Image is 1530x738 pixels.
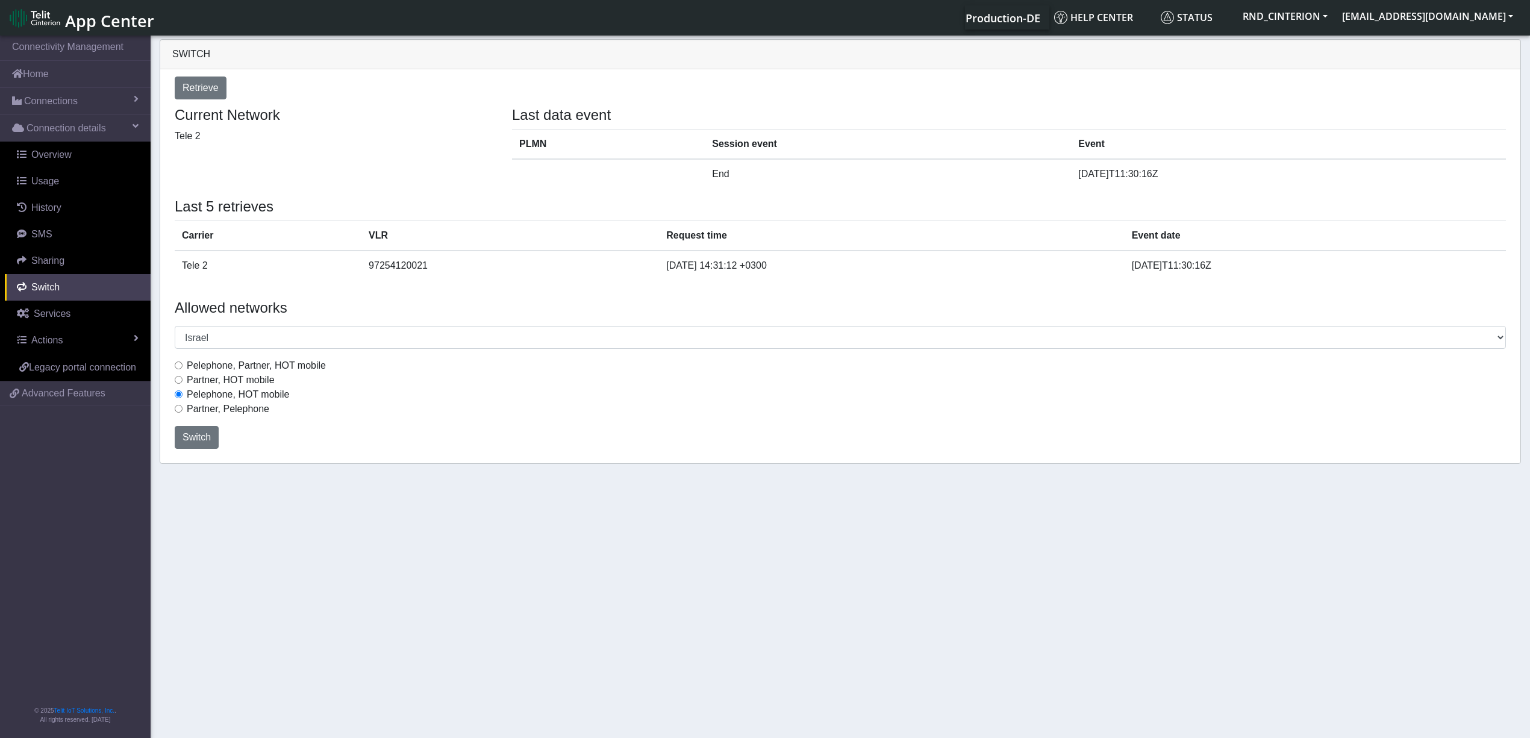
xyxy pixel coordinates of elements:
td: [DATE] 14:31:12 +0300 [659,251,1124,280]
label: Pelephone, Partner, HOT mobile [187,358,326,373]
img: knowledge.svg [1054,11,1067,24]
img: logo-telit-cinterion-gw-new.png [10,8,60,28]
button: [EMAIL_ADDRESS][DOMAIN_NAME] [1335,5,1520,27]
span: Production-DE [966,11,1040,25]
a: Switch [5,274,151,301]
span: Usage [31,176,59,186]
span: Switch [183,432,211,442]
span: Sharing [31,255,64,266]
span: Connections [24,94,78,108]
a: App Center [10,5,152,31]
td: [DATE]T11:30:16Z [1125,251,1506,280]
h4: Last 5 retrieves [175,198,1506,216]
th: VLR [361,220,659,251]
button: RND_CINTERION [1235,5,1335,27]
span: Overview [31,149,72,160]
span: Advanced Features [22,386,105,401]
label: Partner, HOT mobile [187,373,275,387]
th: Carrier [175,220,361,251]
th: Event [1071,129,1506,159]
h4: Current Network [175,107,494,124]
a: Services [5,301,151,327]
button: Retrieve [175,77,226,99]
span: Connection details [27,121,106,136]
span: History [31,202,61,213]
a: Actions [5,327,151,354]
h4: Last data event [512,107,1506,124]
td: Tele 2 [175,251,361,280]
td: End [705,159,1071,189]
span: Help center [1054,11,1133,24]
th: Request time [659,220,1124,251]
span: Status [1161,11,1213,24]
span: Legacy portal connection [29,362,136,372]
a: Status [1156,5,1235,30]
a: Help center [1049,5,1156,30]
a: Your current platform instance [965,5,1040,30]
th: Event date [1125,220,1506,251]
span: Switch [31,282,60,292]
th: Session event [705,129,1071,159]
a: Overview [5,142,151,168]
span: SMS [31,229,52,239]
td: 97254120021 [361,251,659,280]
button: Switch [175,426,219,449]
th: PLMN [512,129,705,159]
a: History [5,195,151,221]
span: Tele 2 [175,131,201,141]
span: Retrieve [183,83,219,93]
a: SMS [5,221,151,248]
a: Usage [5,168,151,195]
span: Switch [172,49,210,59]
td: [DATE]T11:30:16Z [1071,159,1506,189]
label: Partner, Pelephone [187,402,269,416]
a: Sharing [5,248,151,274]
span: Services [34,308,70,319]
a: Telit IoT Solutions, Inc. [54,707,114,714]
img: status.svg [1161,11,1174,24]
h4: Allowed networks [175,299,1506,317]
label: Pelephone, HOT mobile [187,387,289,402]
span: App Center [65,10,154,32]
span: Actions [31,335,63,345]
